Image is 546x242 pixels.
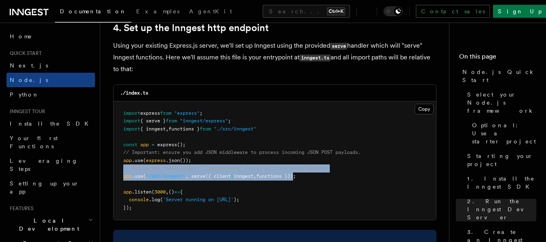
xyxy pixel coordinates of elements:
[205,173,231,179] span: ({ client
[10,91,39,98] span: Python
[467,197,536,221] span: 2. Run the Inngest Dev Server
[228,118,231,124] span: ;
[6,116,95,131] a: Install the SDK
[6,131,95,154] a: Your first Functions
[231,173,234,179] span: :
[120,90,148,96] code: ./index.ts
[10,135,58,149] span: Your first Functions
[416,5,490,18] a: Contact sales
[10,120,93,127] span: Install the SDK
[174,110,200,116] span: "express"
[459,65,536,87] a: Node.js Quick Start
[169,126,200,132] span: functions }
[123,110,140,116] span: import
[467,175,536,191] span: 1. Install the Inngest SDK
[140,142,149,147] span: app
[160,110,171,116] span: from
[140,110,160,116] span: express
[6,176,95,199] a: Setting up your app
[180,158,191,163] span: ());
[6,50,42,57] span: Quick start
[180,118,228,124] span: "inngest/express"
[330,43,347,50] code: serve
[166,189,169,195] span: ,
[10,77,48,83] span: Node.js
[189,8,232,15] span: AgentKit
[6,217,88,233] span: Local Development
[132,158,143,163] span: .use
[123,142,137,147] span: const
[214,126,256,132] span: "./src/inngest"
[6,58,95,73] a: Next.js
[136,8,179,15] span: Examples
[186,173,188,179] span: ,
[415,104,434,114] button: Copy
[10,158,78,172] span: Leveraging Steps
[384,6,403,16] button: Toggle dark mode
[123,118,140,124] span: import
[129,197,149,202] span: console
[464,171,536,194] a: 1. Install the Inngest SDK
[55,2,131,23] a: Documentation
[113,22,269,34] a: 4. Set up the Inngest http endpoint
[200,110,202,116] span: ;
[464,194,536,225] a: 2. Run the Inngest Dev Server
[6,154,95,176] a: Leveraging Steps
[123,189,132,195] span: app
[253,173,256,179] span: ,
[6,73,95,87] a: Node.js
[166,118,177,124] span: from
[140,118,166,124] span: { serve }
[132,189,152,195] span: .listen
[200,126,211,132] span: from
[184,2,237,22] a: AgentKit
[166,158,180,163] span: .json
[149,197,160,202] span: .log
[131,2,184,22] a: Examples
[234,173,253,179] span: inngest
[146,158,166,163] span: express
[160,197,163,202] span: (
[10,180,79,195] span: Setting up your app
[234,197,239,202] span: );
[113,40,436,75] p: Using your existing Express.js server, we'll set up Inngest using the provided handler which will...
[467,152,536,168] span: Starting your project
[180,189,183,195] span: {
[123,158,132,163] span: app
[464,149,536,171] a: Starting your project
[140,126,166,132] span: { inngest
[299,55,331,61] code: inngest.ts
[123,205,132,210] span: });
[174,189,180,195] span: =>
[132,173,143,179] span: .use
[256,173,296,179] span: functions }));
[152,189,154,195] span: (
[462,68,536,84] span: Node.js Quick Start
[6,205,34,212] span: Features
[177,142,186,147] span: ();
[6,87,95,102] a: Python
[143,173,146,179] span: (
[123,126,140,132] span: import
[154,189,166,195] span: 3000
[472,121,536,145] span: Optional: Use a starter project
[191,173,205,179] span: serve
[123,165,327,171] span: // Set up the "/api/inngest" (recommended) routes with the serve handler
[143,158,146,163] span: (
[10,32,32,40] span: Home
[163,197,234,202] span: 'Server running on [URL]'
[10,62,48,69] span: Next.js
[146,173,186,179] span: "/api/inngest"
[123,149,361,155] span: // Important: ensure you add JSON middleware to process incoming JSON POST payloads.
[464,87,536,118] a: Select your Node.js framework
[327,7,345,15] kbd: Ctrl+K
[469,118,536,149] a: Optional: Use a starter project
[467,90,536,115] span: Select your Node.js framework
[459,52,536,65] h4: On this page
[263,5,350,18] button: Search...Ctrl+K
[157,142,177,147] span: express
[152,142,154,147] span: =
[169,189,174,195] span: ()
[123,173,132,179] span: app
[60,8,126,15] span: Documentation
